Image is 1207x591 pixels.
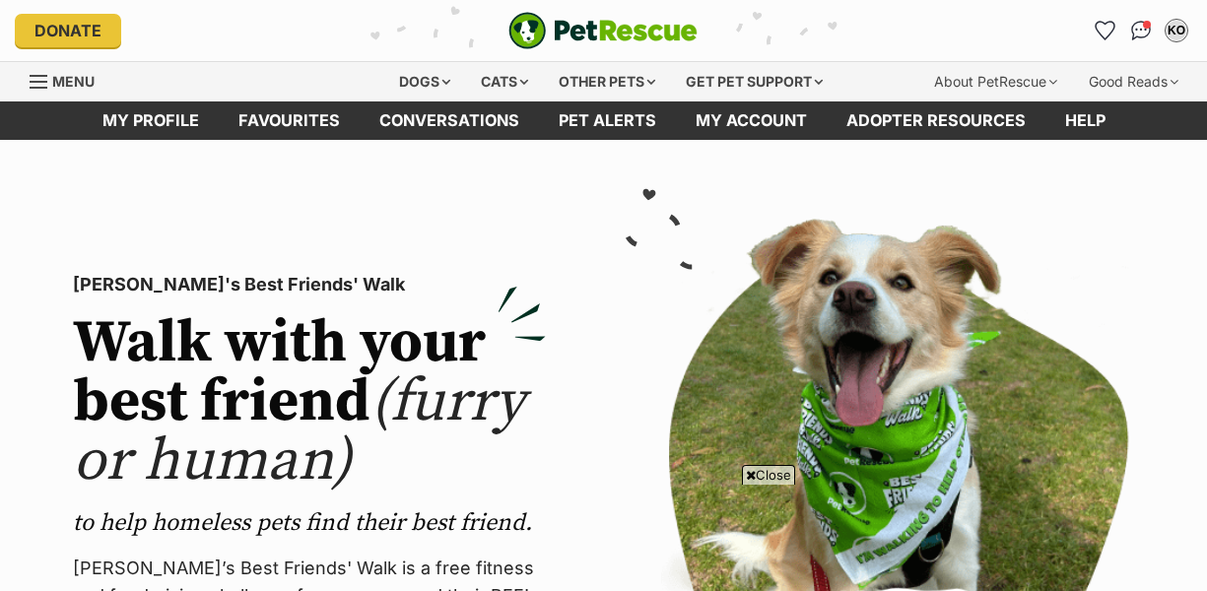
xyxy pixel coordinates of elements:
[1045,101,1125,140] a: Help
[73,365,525,498] span: (furry or human)
[1090,15,1192,46] ul: Account quick links
[83,101,219,140] a: My profile
[219,101,360,140] a: Favourites
[920,62,1071,101] div: About PetRescue
[545,62,669,101] div: Other pets
[742,465,795,485] span: Close
[126,492,1082,581] iframe: Advertisement
[73,507,546,539] p: to help homeless pets find their best friend.
[52,73,95,90] span: Menu
[360,101,539,140] a: conversations
[467,62,542,101] div: Cats
[73,271,546,298] p: [PERSON_NAME]'s Best Friends' Walk
[1131,21,1152,40] img: chat-41dd97257d64d25036548639549fe6c8038ab92f7586957e7f3b1b290dea8141.svg
[15,14,121,47] a: Donate
[1161,15,1192,46] button: My account
[1075,62,1192,101] div: Good Reads
[1167,21,1186,40] div: KO
[30,62,108,98] a: Menu
[539,101,676,140] a: Pet alerts
[1090,15,1121,46] a: Favourites
[1125,15,1157,46] a: Conversations
[508,12,698,49] img: logo-e224e6f780fb5917bec1dbf3a21bbac754714ae5b6737aabdf751b685950b380.svg
[508,12,698,49] a: PetRescue
[672,62,837,101] div: Get pet support
[385,62,464,101] div: Dogs
[827,101,1045,140] a: Adopter resources
[73,314,546,492] h2: Walk with your best friend
[676,101,827,140] a: My account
